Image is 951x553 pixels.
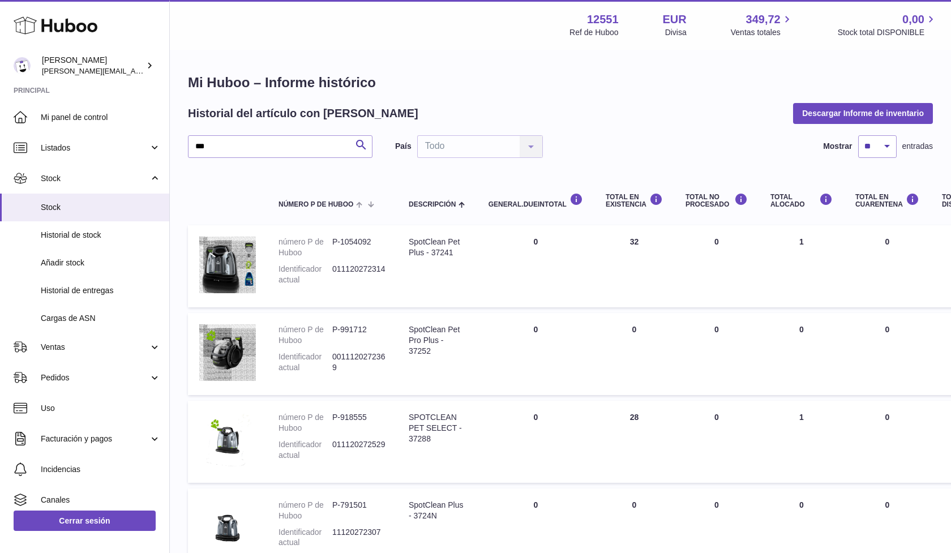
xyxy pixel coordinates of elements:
h2: Historial del artículo con [PERSON_NAME] [188,106,418,121]
img: product image [199,237,256,293]
td: 0 [674,225,759,307]
span: 0 [885,500,890,509]
span: Ventas [41,342,149,353]
span: entradas [902,141,933,152]
div: Total en CUARENTENA [855,193,919,208]
label: Mostrar [823,141,852,152]
dd: 11120272307 [332,527,386,548]
span: Ventas totales [731,27,794,38]
span: Stock [41,173,149,184]
span: Añadir stock [41,258,161,268]
span: Facturación y pagos [41,434,149,444]
span: Stock [41,202,161,213]
strong: 12551 [587,12,619,27]
td: 0 [674,313,759,395]
span: Listados [41,143,149,153]
div: Ref de Huboo [569,27,618,38]
span: [PERSON_NAME][EMAIL_ADDRESS][DOMAIN_NAME] [42,66,227,75]
span: 0,00 [902,12,924,27]
span: 0 [885,237,890,246]
div: [PERSON_NAME] [42,55,144,76]
button: Descargar Informe de inventario [793,103,933,123]
td: 1 [759,225,844,307]
div: Divisa [665,27,687,38]
dt: Identificador actual [279,264,332,285]
td: 0 [594,313,674,395]
span: Pedidos [41,372,149,383]
dt: número P de Huboo [279,500,332,521]
dt: número P de Huboo [279,324,332,346]
span: Stock total DISPONIBLE [838,27,937,38]
dd: 011120272314 [332,264,386,285]
a: 0,00 Stock total DISPONIBLE [838,12,937,38]
dt: Identificador actual [279,439,332,461]
span: Uso [41,403,161,414]
img: product image [199,324,256,381]
span: Descripción [409,201,456,208]
td: 0 [477,313,594,395]
img: product image [199,412,256,469]
span: número P de Huboo [279,201,353,208]
dd: P-1054092 [332,237,386,258]
span: Mi panel de control [41,112,161,123]
td: 0 [477,225,594,307]
dd: P-791501 [332,500,386,521]
dd: P-918555 [332,412,386,434]
div: general.dueInTotal [489,193,583,208]
span: Incidencias [41,464,161,475]
span: 349,72 [746,12,781,27]
label: País [395,141,412,152]
td: 0 [759,313,844,395]
td: 1 [759,401,844,483]
a: Cerrar sesión [14,511,156,531]
dd: 0011120272369 [332,351,386,373]
div: SpotClean Pet Plus - 37241 [409,237,466,258]
span: 0 [885,325,890,334]
img: gerardo.montoiro@cleverenterprise.es [14,57,31,74]
strong: EUR [663,12,687,27]
span: Historial de stock [41,230,161,241]
div: SpotClean Plus - 3724N [409,500,466,521]
td: 28 [594,401,674,483]
dt: Identificador actual [279,351,332,373]
a: 349,72 Ventas totales [731,12,794,38]
div: SPOTCLEAN PET SELECT - 37288 [409,412,466,444]
div: SpotClean Pet Pro Plus - 37252 [409,324,466,357]
div: Total NO PROCESADO [686,193,748,208]
h1: Mi Huboo – Informe histórico [188,74,933,92]
dt: Identificador actual [279,527,332,548]
span: Historial de entregas [41,285,161,296]
dt: número P de Huboo [279,237,332,258]
span: Canales [41,495,161,505]
span: Cargas de ASN [41,313,161,324]
dt: número P de Huboo [279,412,332,434]
div: Total en EXISTENCIA [606,193,663,208]
td: 0 [674,401,759,483]
dd: 011120272529 [332,439,386,461]
dd: P-991712 [332,324,386,346]
td: 32 [594,225,674,307]
span: 0 [885,413,890,422]
div: Total ALOCADO [770,193,833,208]
td: 0 [477,401,594,483]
